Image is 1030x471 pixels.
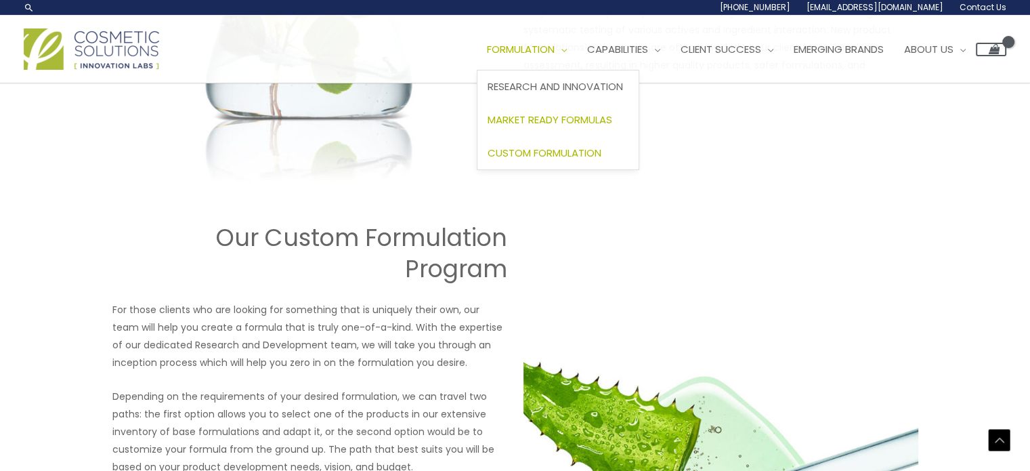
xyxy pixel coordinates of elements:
a: View Shopping Cart, empty [976,43,1006,56]
span: Formulation [487,42,555,56]
a: Formulation [477,29,577,70]
a: Search icon link [24,2,35,13]
span: Research and Innovation [488,79,623,94]
a: About Us [894,29,976,70]
a: Emerging Brands [784,29,894,70]
nav: Site Navigation [467,29,1006,70]
a: Market Ready Formulas [477,104,639,137]
span: Contact Us [960,1,1006,13]
p: For those clients who are looking for something that is uniquely their own, our team will help yo... [112,301,507,371]
h2: Our Custom Formulation Program [112,222,507,284]
span: Capabilities [587,42,648,56]
span: Market Ready Formulas [488,112,612,127]
span: [EMAIL_ADDRESS][DOMAIN_NAME] [807,1,943,13]
img: Cosmetic Solutions Logo [24,28,159,70]
span: [PHONE_NUMBER] [720,1,790,13]
span: Emerging Brands [794,42,884,56]
a: Research and Innovation [477,70,639,104]
span: Client Success [681,42,761,56]
span: Custom Formulation [488,146,601,160]
a: Capabilities [577,29,670,70]
span: About Us [904,42,953,56]
a: Custom Formulation [477,136,639,169]
a: Client Success [670,29,784,70]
